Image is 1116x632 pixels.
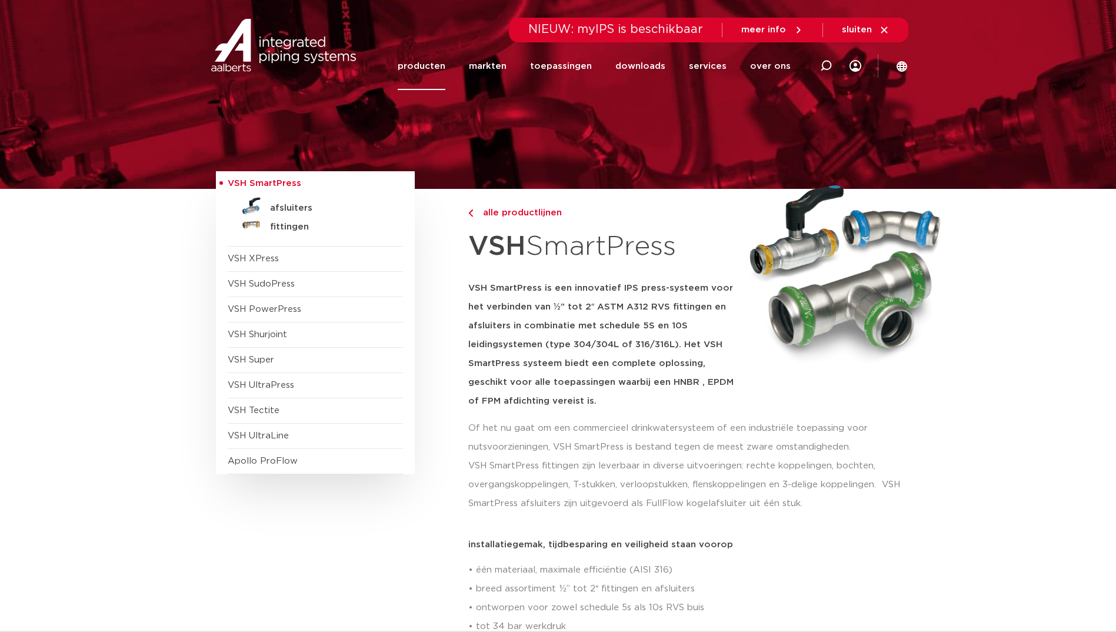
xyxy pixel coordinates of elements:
p: Of het nu gaat om een commercieel drinkwatersysteem of een industriële toepassing voor nutsvoorzi... [468,419,901,513]
p: installatiegemak, tijdbesparing en veiligheid staan voorop [468,540,901,549]
a: VSH XPress [228,254,279,263]
a: Apollo ProFlow [228,457,298,465]
a: markten [469,42,507,90]
a: VSH Tectite [228,406,279,415]
a: producten [398,42,445,90]
a: services [689,42,727,90]
a: VSH SudoPress [228,280,295,288]
a: VSH Shurjoint [228,330,287,339]
a: alle productlijnen [468,206,734,220]
h1: SmartPress [468,224,734,270]
span: meer info [741,25,786,34]
a: VSH Super [228,355,274,364]
a: VSH UltraLine [228,431,289,440]
a: sluiten [842,25,890,35]
h5: afsluiters [270,203,387,214]
span: alle productlijnen [476,208,562,217]
a: VSH PowerPress [228,305,301,314]
nav: Menu [398,42,791,90]
span: sluiten [842,25,872,34]
a: afsluiters [228,197,403,215]
h5: fittingen [270,222,387,232]
div: my IPS [850,42,861,90]
a: toepassingen [530,42,592,90]
a: meer info [741,25,804,35]
a: VSH UltraPress [228,381,294,390]
img: chevron-right.svg [468,209,473,217]
span: VSH SmartPress [228,179,301,188]
strong: VSH [468,233,526,260]
a: downloads [615,42,665,90]
a: fittingen [228,215,403,234]
strong: VSH SmartPress is een innovatief IPS press-systeem voor het verbinden van ½” tot 2″ ASTM A312 RVS... [468,284,734,405]
a: over ons [750,42,791,90]
span: NIEUW: myIPS is beschikbaar [528,24,703,35]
